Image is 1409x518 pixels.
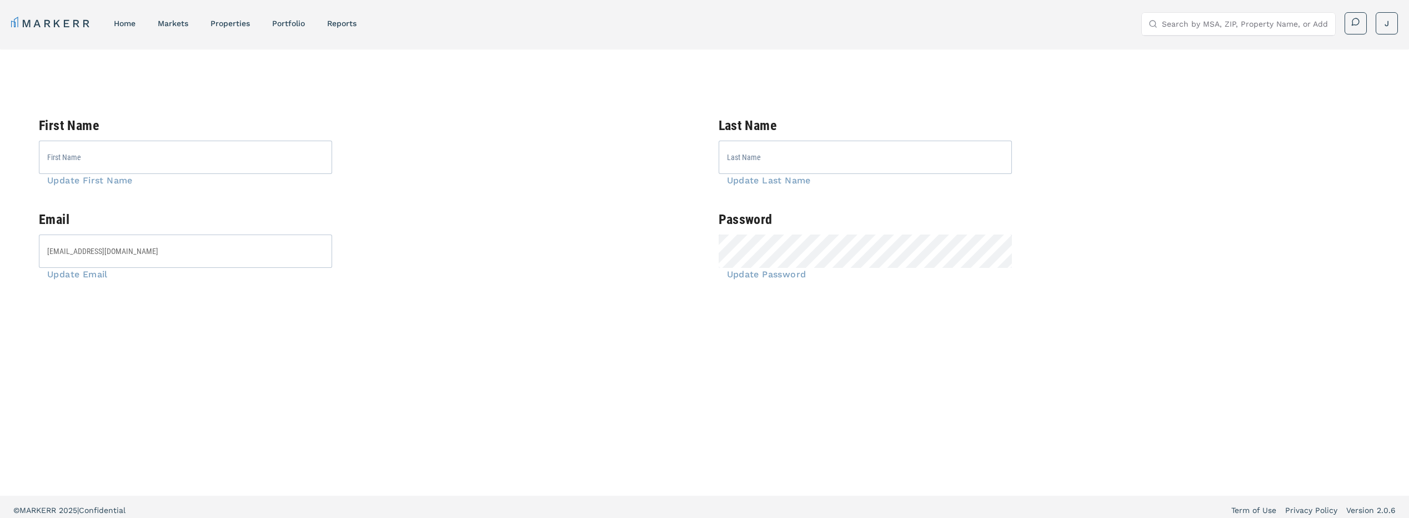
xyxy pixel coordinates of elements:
[39,215,69,224] span: Email
[1162,13,1328,35] input: Search by MSA, ZIP, Property Name, or Address
[11,16,92,31] a: MARKERR
[39,235,332,268] input: Email
[272,19,305,28] a: Portfolio
[210,19,250,28] a: properties
[1285,505,1337,516] a: Privacy Policy
[1231,505,1276,516] a: Term of Use
[719,235,1012,268] input: Password
[39,175,133,186] span: Update First Name
[19,506,59,515] span: MARKERR
[114,19,136,28] a: home
[719,121,777,130] span: Last Name
[719,215,773,224] span: Password
[719,141,1012,174] input: Last Name
[39,121,99,130] span: First Name
[1376,12,1398,34] button: J
[79,506,126,515] span: Confidential
[158,19,188,28] a: markets
[327,19,357,28] a: reports
[39,141,332,174] input: First Name
[39,269,108,280] span: Update Email
[1346,505,1396,516] a: Version 2.0.6
[1385,18,1389,29] span: J
[719,175,811,186] span: Update Last Name
[13,506,19,515] span: ©
[59,506,79,515] span: 2025 |
[719,269,806,280] span: Update Password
